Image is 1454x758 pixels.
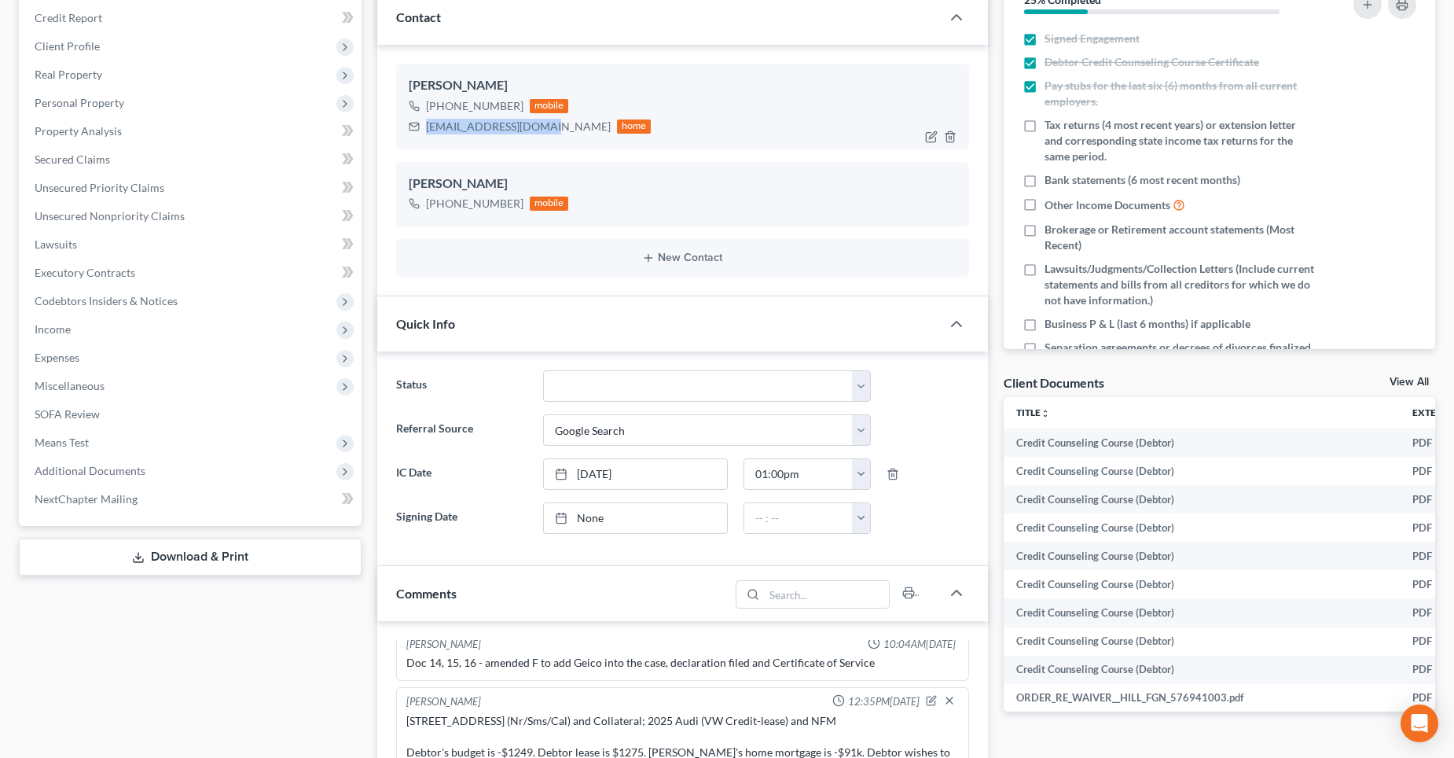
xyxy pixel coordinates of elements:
[409,252,956,264] button: New Contact
[1004,429,1400,457] td: Credit Counseling Course (Debtor)
[406,655,959,671] div: Doc 14, 15, 16 - amended F to add Geico into the case, declaration filed and Certificate of Service
[1401,705,1438,742] div: Open Intercom Messenger
[388,414,535,446] label: Referral Source
[1390,377,1429,388] a: View All
[388,370,535,402] label: Status
[617,120,652,134] div: home
[744,459,853,489] input: -- : --
[35,322,71,336] span: Income
[426,98,523,114] div: [PHONE_NUMBER]
[1045,340,1314,371] span: Separation agreements or decrees of divorces finalized in the past 2 years
[35,379,105,392] span: Miscellaneous
[1045,222,1314,253] span: Brokerage or Retirement account statements (Most Recent)
[22,145,362,174] a: Secured Claims
[35,464,145,477] span: Additional Documents
[1004,684,1400,712] td: ORDER_RE_WAIVER__HILL_FGN_576941003.pdf
[396,9,441,24] span: Contact
[35,209,185,223] span: Unsecured Nonpriority Claims
[409,76,956,95] div: [PERSON_NAME]
[396,586,457,601] span: Comments
[426,196,523,212] div: [PHONE_NUMBER]
[35,407,100,421] span: SOFA Review
[35,181,164,194] span: Unsecured Priority Claims
[35,294,178,307] span: Codebtors Insiders & Notices
[1045,54,1259,70] span: Debtor Credit Counseling Course Certificate
[396,316,455,331] span: Quick Info
[1004,542,1400,570] td: Credit Counseling Course (Debtor)
[35,436,89,449] span: Means Test
[1004,513,1400,542] td: Credit Counseling Course (Debtor)
[406,637,481,652] div: [PERSON_NAME]
[22,4,362,32] a: Credit Report
[1045,78,1314,109] span: Pay stubs for the last six (6) months from all current employers.
[35,153,110,166] span: Secured Claims
[35,266,135,279] span: Executory Contracts
[848,694,920,709] span: 12:35PM[DATE]
[544,459,727,489] a: [DATE]
[409,175,956,193] div: [PERSON_NAME]
[1041,409,1050,418] i: unfold_more
[406,694,481,710] div: [PERSON_NAME]
[22,230,362,259] a: Lawsuits
[22,259,362,287] a: Executory Contracts
[764,581,889,608] input: Search...
[388,458,535,490] label: IC Date
[35,96,124,109] span: Personal Property
[1045,31,1140,46] span: Signed Engagement
[1004,570,1400,598] td: Credit Counseling Course (Debtor)
[19,539,362,576] a: Download & Print
[35,124,122,138] span: Property Analysis
[22,485,362,513] a: NextChapter Mailing
[35,68,102,81] span: Real Property
[744,503,853,533] input: -- : --
[22,400,362,429] a: SOFA Review
[1045,197,1170,213] span: Other Income Documents
[35,39,100,53] span: Client Profile
[22,202,362,230] a: Unsecured Nonpriority Claims
[426,119,611,134] div: [EMAIL_ADDRESS][DOMAIN_NAME]
[1045,117,1314,164] span: Tax returns (4 most recent years) or extension letter and corresponding state income tax returns ...
[1016,407,1050,418] a: Titleunfold_more
[22,117,362,145] a: Property Analysis
[35,351,79,364] span: Expenses
[530,99,569,113] div: mobile
[1004,627,1400,656] td: Credit Counseling Course (Debtor)
[530,197,569,211] div: mobile
[1004,656,1400,684] td: Credit Counseling Course (Debtor)
[1045,261,1314,308] span: Lawsuits/Judgments/Collection Letters (Include current statements and bills from all creditors fo...
[388,502,535,534] label: Signing Date
[544,503,727,533] a: None
[35,11,102,24] span: Credit Report
[1004,598,1400,627] td: Credit Counseling Course (Debtor)
[1004,457,1400,485] td: Credit Counseling Course (Debtor)
[35,237,77,251] span: Lawsuits
[22,174,362,202] a: Unsecured Priority Claims
[1004,374,1104,391] div: Client Documents
[883,637,956,652] span: 10:04AM[DATE]
[35,492,138,506] span: NextChapter Mailing
[1045,172,1240,188] span: Bank statements (6 most recent months)
[1045,316,1250,332] span: Business P & L (last 6 months) if applicable
[1004,485,1400,513] td: Credit Counseling Course (Debtor)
